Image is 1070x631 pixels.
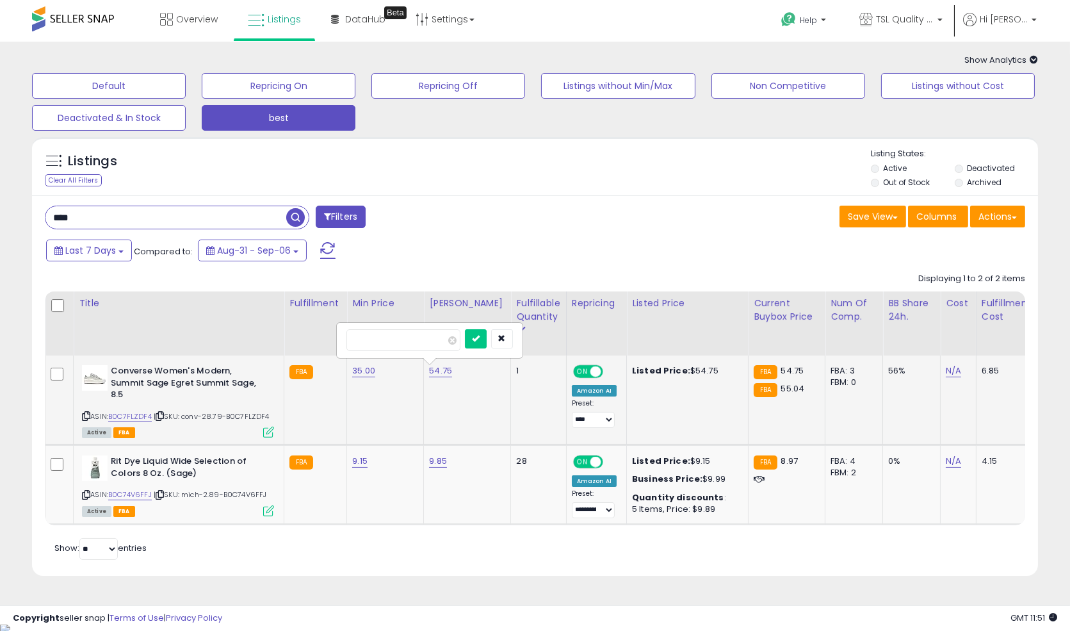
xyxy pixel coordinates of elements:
[384,6,407,19] div: Tooltip anchor
[82,455,108,481] img: 31-ogHiW5sL._SL40_.jpg
[831,377,873,388] div: FBM: 0
[754,455,777,470] small: FBA
[32,73,186,99] button: Default
[13,612,222,625] div: seller snap | |
[352,365,375,377] a: 35.00
[839,206,906,227] button: Save View
[888,455,930,467] div: 0%
[316,206,366,228] button: Filters
[632,473,702,485] b: Business Price:
[572,385,617,397] div: Amazon AI
[79,297,279,310] div: Title
[108,411,152,422] a: B0C7FLZDF4
[871,148,1038,160] p: Listing States:
[754,383,777,397] small: FBA
[632,365,738,377] div: $54.75
[831,365,873,377] div: FBA: 3
[516,297,560,324] div: Fulfillable Quantity
[516,455,556,467] div: 28
[54,542,147,554] span: Show: entries
[198,240,307,261] button: Aug-31 - Sep-06
[632,473,738,485] div: $9.99
[134,245,193,258] span: Compared to:
[781,12,797,28] i: Get Help
[289,297,341,310] div: Fulfillment
[111,455,266,482] b: Rit Dye Liquid Wide Selection of Colors 8 Oz. (Sage)
[754,297,820,324] div: Current Buybox Price
[82,455,274,515] div: ASIN:
[916,210,957,223] span: Columns
[32,105,186,131] button: Deactivated & In Stock
[881,73,1035,99] button: Listings without Cost
[963,13,1037,42] a: Hi [PERSON_NAME]
[754,365,777,379] small: FBA
[632,504,738,515] div: 5 Items, Price: $9.89
[202,73,355,99] button: Repricing On
[268,13,301,26] span: Listings
[771,2,839,42] a: Help
[980,13,1028,26] span: Hi [PERSON_NAME]
[781,455,798,467] span: 8.97
[108,489,152,500] a: B0C74V6FFJ
[831,297,877,324] div: Num of Comp.
[781,365,804,377] span: 54.75
[970,206,1025,227] button: Actions
[82,365,274,436] div: ASIN:
[574,366,590,377] span: ON
[883,177,930,188] label: Out of Stock
[632,455,738,467] div: $9.15
[289,455,313,470] small: FBA
[601,457,621,468] span: OFF
[632,365,690,377] b: Listed Price:
[154,411,270,422] span: | SKU: conv-28.79-B0C7FLZDF4
[82,365,108,391] img: 31moR0JwYsL._SL40_.jpg
[831,467,873,479] div: FBM: 2
[572,399,617,428] div: Preset:
[572,475,617,487] div: Amazon AI
[888,297,935,324] div: BB Share 24h.
[541,73,695,99] button: Listings without Min/Max
[946,455,961,468] a: N/A
[888,365,930,377] div: 56%
[46,240,132,261] button: Last 7 Days
[113,506,135,517] span: FBA
[632,455,690,467] b: Listed Price:
[831,455,873,467] div: FBA: 4
[908,206,968,227] button: Columns
[13,612,60,624] strong: Copyright
[65,244,116,257] span: Last 7 Days
[345,13,385,26] span: DataHub
[964,54,1038,66] span: Show Analytics
[601,366,621,377] span: OFF
[516,365,556,377] div: 1
[946,365,961,377] a: N/A
[572,489,617,518] div: Preset:
[918,273,1025,285] div: Displaying 1 to 2 of 2 items
[572,297,621,310] div: Repricing
[800,15,817,26] span: Help
[982,297,1031,324] div: Fulfillment Cost
[574,457,590,468] span: ON
[202,105,355,131] button: best
[429,455,447,468] a: 9.85
[111,365,266,404] b: Converse Women's Modern, Summit Sage Egret Summit Sage, 8.5
[429,365,452,377] a: 54.75
[876,13,934,26] span: TSL Quality Products
[967,177,1001,188] label: Archived
[429,297,505,310] div: [PERSON_NAME]
[883,163,907,174] label: Active
[946,297,971,310] div: Cost
[154,489,267,500] span: | SKU: mich-2.89-B0C74V6FFJ
[109,612,164,624] a: Terms of Use
[982,365,1026,377] div: 6.85
[82,427,111,438] span: All listings currently available for purchase on Amazon
[166,612,222,624] a: Privacy Policy
[82,506,111,517] span: All listings currently available for purchase on Amazon
[217,244,291,257] span: Aug-31 - Sep-06
[289,365,313,379] small: FBA
[68,152,117,170] h5: Listings
[352,297,418,310] div: Min Price
[176,13,218,26] span: Overview
[711,73,865,99] button: Non Competitive
[352,455,368,468] a: 9.15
